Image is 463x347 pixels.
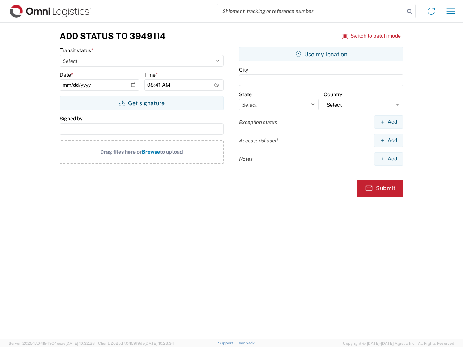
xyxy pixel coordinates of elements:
[60,31,166,41] h3: Add Status to 3949114
[144,72,158,78] label: Time
[60,72,73,78] label: Date
[60,115,82,122] label: Signed by
[324,91,342,98] label: Country
[236,341,255,345] a: Feedback
[239,67,248,73] label: City
[100,149,142,155] span: Drag files here or
[239,119,277,125] label: Exception status
[343,340,454,347] span: Copyright © [DATE]-[DATE] Agistix Inc., All Rights Reserved
[357,180,403,197] button: Submit
[145,341,174,346] span: [DATE] 10:23:34
[218,341,236,345] a: Support
[239,156,253,162] label: Notes
[65,341,95,346] span: [DATE] 10:32:38
[9,341,95,346] span: Server: 2025.17.0-1194904eeae
[374,134,403,147] button: Add
[60,47,93,53] label: Transit status
[142,149,160,155] span: Browse
[217,4,404,18] input: Shipment, tracking or reference number
[374,152,403,166] button: Add
[374,115,403,129] button: Add
[60,96,224,110] button: Get signature
[160,149,183,155] span: to upload
[239,47,403,61] button: Use my location
[342,30,401,42] button: Switch to batch mode
[239,137,278,144] label: Accessorial used
[239,91,252,98] label: State
[98,341,174,346] span: Client: 2025.17.0-159f9de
